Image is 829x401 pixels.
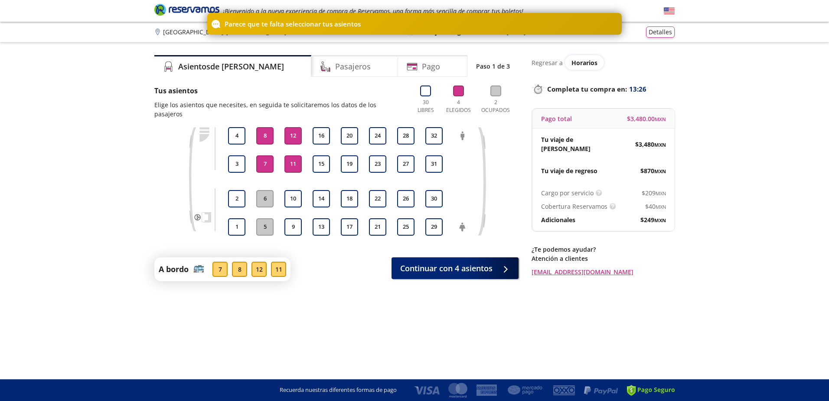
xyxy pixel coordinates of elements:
[444,99,473,114] p: 4 Elegidos
[225,19,361,29] p: Parece que te falta seleccionar tus asientos
[341,218,358,236] button: 17
[656,190,666,197] small: MXN
[655,116,666,122] small: MXN
[397,155,414,173] button: 27
[640,166,666,175] span: $ 870
[341,155,358,173] button: 19
[635,140,666,149] span: $ 3,480
[664,6,675,16] button: English
[341,190,358,207] button: 18
[256,127,274,145] button: 8
[228,190,245,207] button: 2
[212,262,228,277] div: 7
[232,262,247,277] div: 8
[154,100,405,118] p: Elige los asientos que necesites, en seguida te solicitaremos los datos de los pasajeros
[341,127,358,145] button: 20
[532,58,563,67] p: Regresar a
[154,3,219,16] i: Brand Logo
[154,85,405,96] p: Tus asientos
[654,141,666,148] small: MXN
[627,114,666,123] span: $ 3,480.00
[541,215,575,224] p: Adicionales
[369,127,386,145] button: 24
[642,188,666,197] span: $ 209
[392,257,519,279] button: Continuar con 4 asientos
[629,84,646,94] span: 13:26
[414,99,437,114] p: 30 Libres
[425,218,443,236] button: 29
[251,262,267,277] div: 12
[422,61,440,72] h4: Pago
[256,190,274,207] button: 6
[397,218,414,236] button: 25
[532,267,675,276] a: [EMAIL_ADDRESS][DOMAIN_NAME]
[369,218,386,236] button: 21
[397,190,414,207] button: 26
[228,155,245,173] button: 3
[228,218,245,236] button: 1
[654,217,666,224] small: MXN
[541,188,594,197] p: Cargo por servicio
[425,190,443,207] button: 30
[369,190,386,207] button: 22
[541,135,604,153] p: Tu viaje de [PERSON_NAME]
[541,114,572,123] p: Pago total
[476,62,510,71] p: Paso 1 de 3
[369,155,386,173] button: 23
[159,263,189,275] p: A bordo
[178,61,284,72] h4: Asientos de [PERSON_NAME]
[228,127,245,145] button: 4
[541,166,597,175] p: Tu viaje de regreso
[645,202,666,211] span: $ 40
[223,7,523,15] em: ¡Bienvenido a la nueva experiencia de compra de Reservamos, una forma más sencilla de comprar tus...
[571,59,597,67] span: Horarios
[479,99,512,114] p: 2 Ocupados
[280,386,397,394] p: Recuerda nuestras diferentes formas de pago
[400,263,493,274] span: Continuar con 4 asientos
[256,155,274,173] button: 7
[532,245,675,254] p: ¿Te podemos ayudar?
[313,218,330,236] button: 13
[532,83,675,95] p: Completa tu compra en :
[284,155,302,173] button: 11
[425,155,443,173] button: 31
[335,61,371,72] h4: Pasajeros
[284,190,302,207] button: 10
[532,55,675,70] div: Regresar a ver horarios
[640,215,666,224] span: $ 249
[313,190,330,207] button: 14
[313,127,330,145] button: 16
[425,127,443,145] button: 32
[284,218,302,236] button: 9
[154,3,219,19] a: Brand Logo
[284,127,302,145] button: 12
[541,202,607,211] p: Cobertura Reservamos
[397,127,414,145] button: 28
[313,155,330,173] button: 15
[271,262,286,277] div: 11
[656,204,666,210] small: MXN
[532,254,675,263] p: Atención a clientes
[654,168,666,174] small: MXN
[256,218,274,236] button: 5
